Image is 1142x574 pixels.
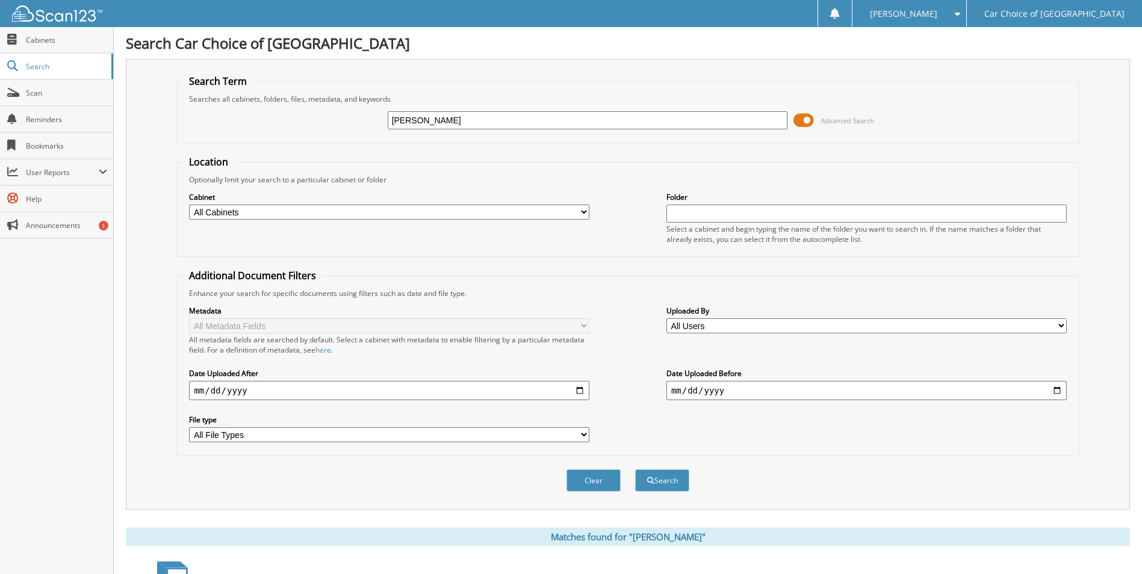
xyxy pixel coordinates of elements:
label: Date Uploaded Before [666,368,1067,378]
img: scan123-logo-white.svg [12,5,102,22]
label: File type [189,415,589,425]
label: Uploaded By [666,306,1067,316]
div: Select a cabinet and begin typing the name of the folder you want to search in. If the name match... [666,224,1067,244]
div: 1 [99,221,108,230]
button: Search [635,469,689,492]
input: start [189,381,589,400]
span: Advanced Search [821,116,874,125]
a: here [315,345,331,355]
span: [PERSON_NAME] [870,10,937,17]
legend: Location [183,155,234,168]
span: Search [26,61,105,72]
span: Reminders [26,114,107,125]
span: Bookmarks [26,141,107,151]
label: Metadata [189,306,589,316]
legend: Additional Document Filters [183,269,322,282]
h1: Search Car Choice of [GEOGRAPHIC_DATA] [126,33,1130,53]
input: end [666,381,1067,400]
label: Cabinet [189,192,589,202]
div: Matches found for "[PERSON_NAME]" [126,528,1130,546]
span: Car Choice of [GEOGRAPHIC_DATA] [984,10,1125,17]
span: Announcements [26,220,107,230]
label: Date Uploaded After [189,368,589,378]
span: Help [26,194,107,204]
div: Enhance your search for specific documents using filters such as date and file type. [183,288,1072,298]
div: Optionally limit your search to a particular cabinet or folder [183,174,1072,185]
span: Cabinets [26,35,107,45]
span: User Reports [26,167,99,177]
button: Clear [566,469,621,492]
label: Folder [666,192,1067,202]
span: Scan [26,88,107,98]
div: Searches all cabinets, folders, files, metadata, and keywords [183,94,1072,104]
legend: Search Term [183,75,253,88]
div: All metadata fields are searched by default. Select a cabinet with metadata to enable filtering b... [189,335,589,355]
